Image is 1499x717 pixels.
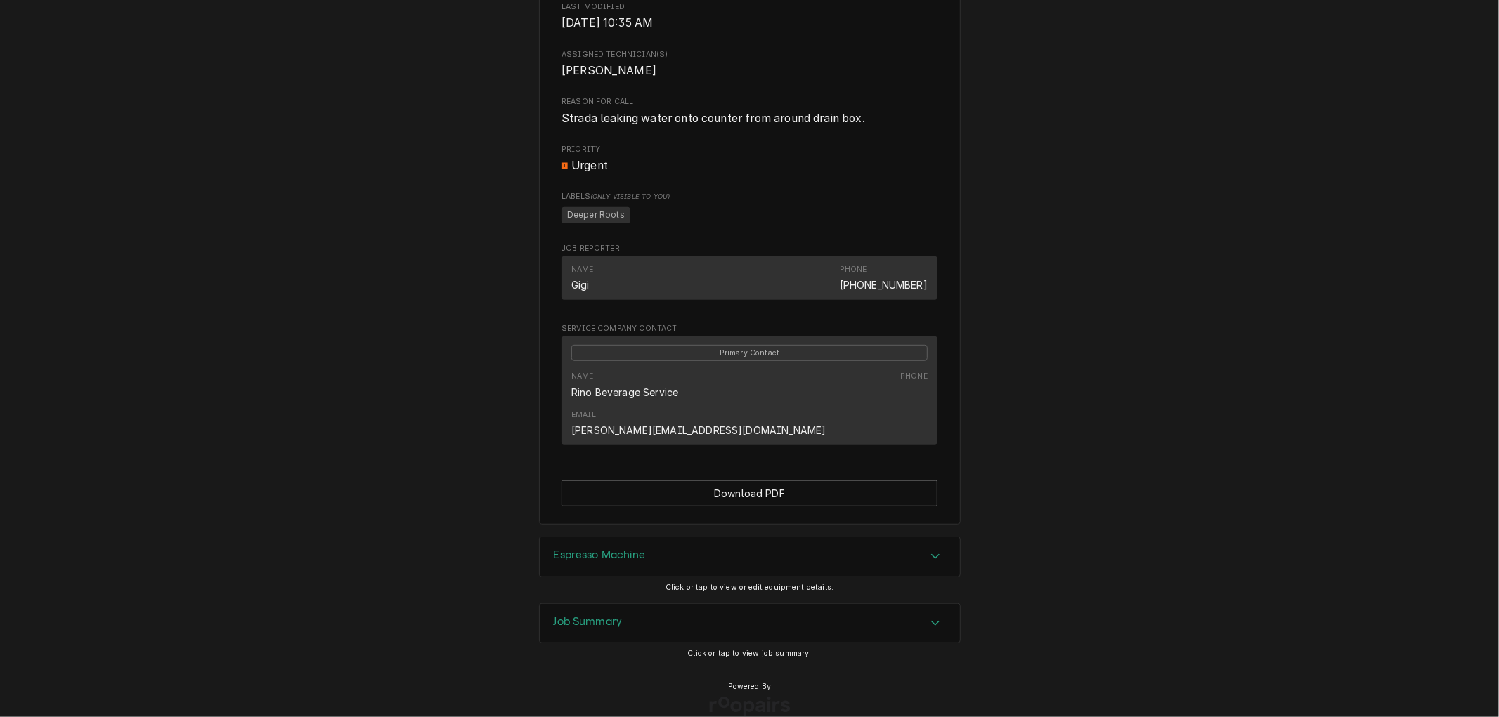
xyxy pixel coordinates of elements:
div: Phone [840,264,867,275]
span: Assigned Technician(s) [562,49,937,60]
div: Email [571,409,596,421]
div: Phone [840,264,928,292]
span: Strada leaking water onto counter from around drain box. [562,112,865,125]
div: Assigned Technician(s) [562,49,937,79]
h3: Job Summary [554,615,623,629]
span: Click or tap to view job summary. [687,649,811,658]
span: Primary Contact [571,345,928,361]
span: Last Modified [562,15,937,32]
span: (Only Visible to You) [590,192,670,200]
div: Primary [571,344,928,361]
div: Espresso Machine [539,537,961,577]
div: Service Company Contact [562,323,937,451]
button: Accordion Details Expand Trigger [540,537,960,577]
div: Accordion Header [540,537,960,577]
div: Name [571,264,594,292]
div: Accordion Header [540,604,960,643]
span: [PERSON_NAME] [562,64,656,77]
span: Reason For Call [562,96,937,107]
div: Button Group Row [562,480,937,506]
div: Job Reporter List [562,256,937,305]
span: Last Modified [562,1,937,13]
div: Email [571,409,826,438]
span: Labels [562,191,937,202]
div: Gigi [571,277,590,292]
span: Powered By [728,681,772,692]
button: Accordion Details Expand Trigger [540,604,960,643]
div: Service Company Contact List [562,336,937,451]
span: [object Object] [562,205,937,226]
span: Priority [562,157,937,174]
span: Reason For Call [562,110,937,127]
div: Name [571,371,594,382]
a: [PHONE_NUMBER] [840,279,928,291]
div: Phone [900,371,928,382]
div: Name [571,371,678,399]
button: Download PDF [562,480,937,506]
div: Urgent [562,157,937,174]
div: Button Group [562,480,937,506]
span: Click or tap to view or edit equipment details. [666,583,834,592]
h3: Espresso Machine [554,548,646,562]
a: [PERSON_NAME][EMAIL_ADDRESS][DOMAIN_NAME] [571,424,826,436]
div: Priority [562,144,937,174]
span: Job Reporter [562,243,937,254]
div: Job Reporter [562,243,937,306]
div: Last Modified [562,1,937,32]
div: Job Summary [539,603,961,644]
span: Deeper Roots [562,207,630,224]
span: Service Company Contact [562,323,937,334]
span: Priority [562,144,937,155]
div: Contact [562,256,937,299]
div: [object Object] [562,191,937,225]
div: Reason For Call [562,96,937,126]
div: Phone [900,371,928,399]
div: Contact [562,336,937,445]
div: Rino Beverage Service [571,385,678,400]
span: [DATE] 10:35 AM [562,16,653,29]
div: Name [571,264,594,275]
span: Assigned Technician(s) [562,63,937,79]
